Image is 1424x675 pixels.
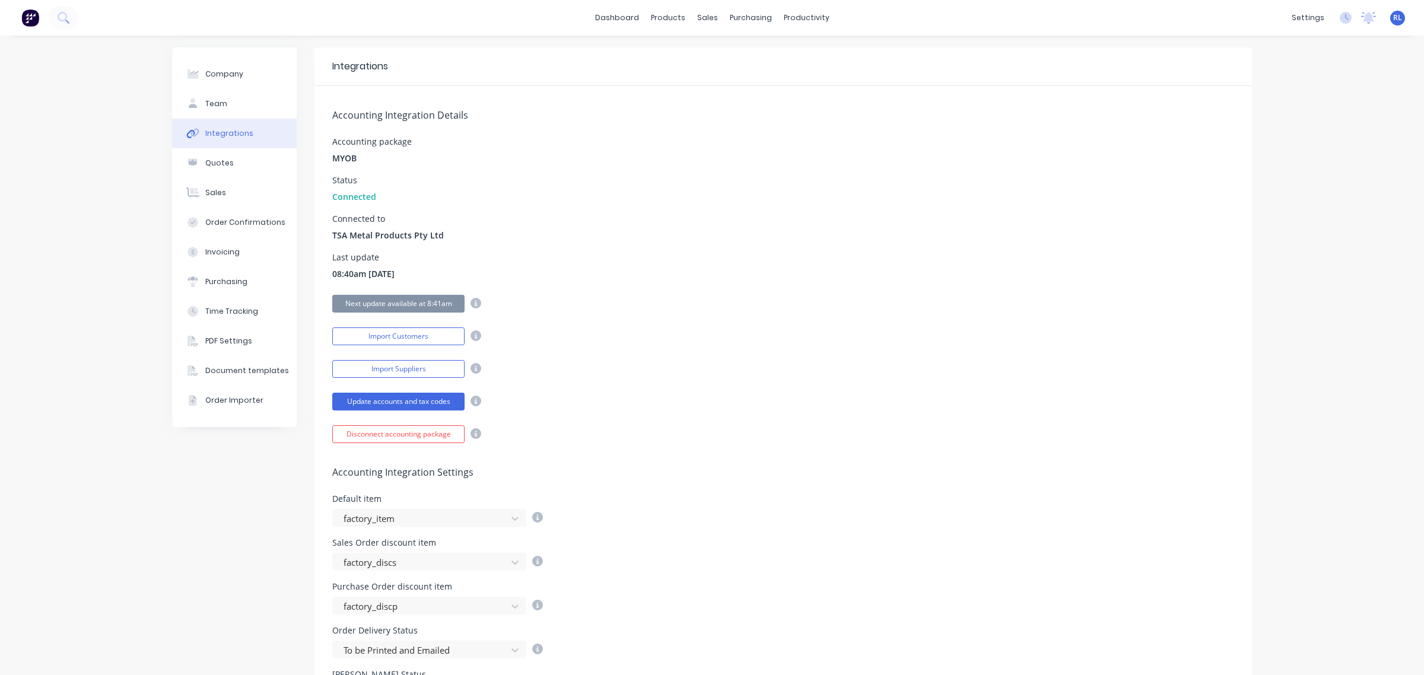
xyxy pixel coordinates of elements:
div: Document templates [205,365,289,376]
div: Sales [205,187,226,198]
div: purchasing [724,9,778,27]
button: Order Importer [172,386,297,415]
button: Time Tracking [172,297,297,326]
button: Company [172,59,297,89]
iframe: Intercom live chat [1384,635,1412,663]
span: 08:40am [DATE] [332,268,395,280]
div: Status [332,176,376,184]
h5: Accounting Integration Details [332,110,1234,121]
button: Sales [172,178,297,208]
button: Import Customers [332,327,465,345]
div: Integrations [205,128,253,139]
div: sales [691,9,724,27]
div: Purchase Order discount item [332,582,543,591]
div: Integrations [332,59,388,74]
div: Invoicing [205,247,240,257]
a: dashboard [589,9,645,27]
div: Quotes [205,158,234,168]
span: RL [1393,12,1402,23]
div: PDF Settings [205,336,252,346]
span: TSA Metal Products Pty Ltd [332,229,444,241]
h5: Accounting Integration Settings [332,467,1234,478]
button: Team [172,89,297,119]
div: Order Confirmations [205,217,285,228]
div: productivity [778,9,835,27]
button: Order Confirmations [172,208,297,237]
div: Order Delivery Status [332,626,543,635]
div: Purchasing [205,276,247,287]
button: Invoicing [172,237,297,267]
div: products [645,9,691,27]
div: Time Tracking [205,306,258,317]
img: Factory [21,9,39,27]
button: Next update available at 8:41am [332,295,465,313]
button: Document templates [172,356,297,386]
div: Company [205,69,243,79]
div: Connected to [332,215,444,223]
div: Accounting package [332,138,412,146]
div: settings [1286,9,1330,27]
button: Quotes [172,148,297,178]
button: Update accounts and tax codes [332,393,465,410]
div: Sales Order discount item [332,539,543,547]
div: Default item [332,495,543,503]
div: Team [205,98,227,109]
button: Purchasing [172,267,297,297]
span: MYOB [332,152,357,164]
span: Connected [332,190,376,203]
div: Last update [332,253,395,262]
button: Import Suppliers [332,360,465,378]
div: Order Importer [205,395,263,406]
button: Disconnect accounting package [332,425,465,443]
button: PDF Settings [172,326,297,356]
button: Integrations [172,119,297,148]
